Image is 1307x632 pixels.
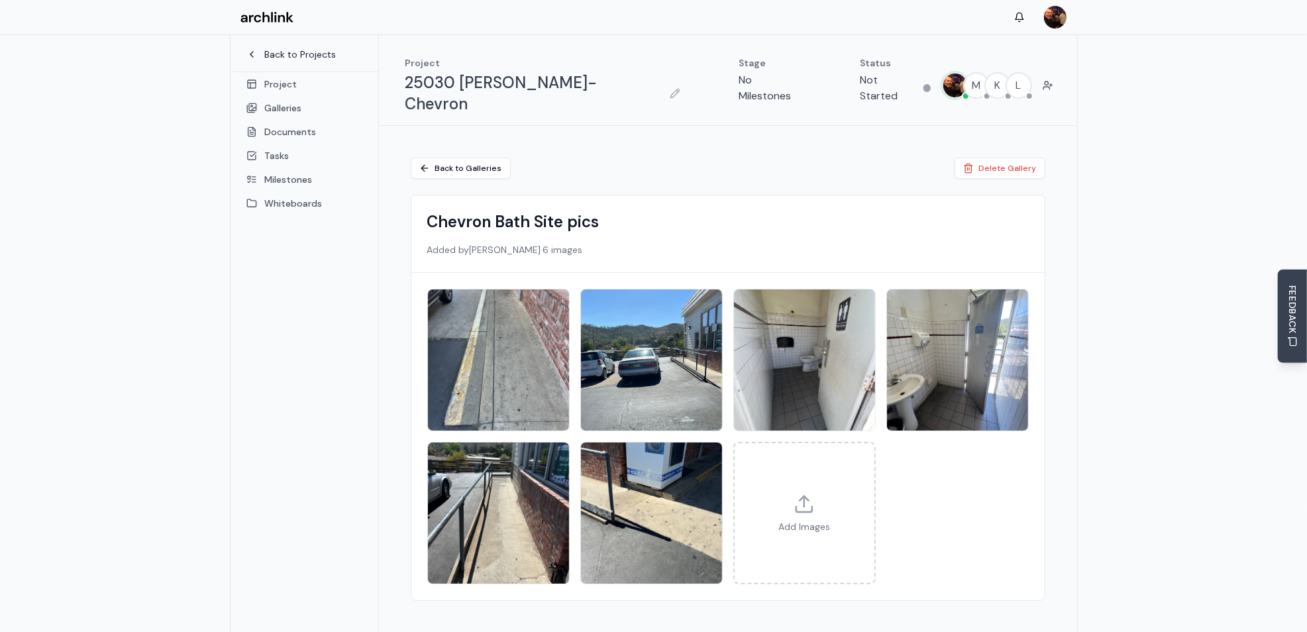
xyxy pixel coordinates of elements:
h1: 25030 [PERSON_NAME]-Chevron [405,72,660,115]
button: L [1006,72,1032,99]
a: Galleries [231,96,378,120]
button: Delete Gallery [955,158,1045,179]
a: Whiteboards [231,191,378,215]
a: Back to Projects [246,48,362,61]
span: L [1007,74,1031,97]
a: Documents [231,120,378,144]
p: Not Started [860,72,918,104]
img: MARC JONES [943,74,967,97]
p: No Milestones [739,72,807,104]
p: Add Images [778,520,830,533]
p: Project [405,56,686,70]
a: Back to Galleries [411,158,511,179]
h1: Chevron Bath Site pics [427,211,1029,233]
a: Project [231,72,378,96]
p: Stage [739,56,807,70]
p: Status [860,56,931,70]
img: MARC JONES [1044,6,1067,28]
a: Tasks [231,144,378,168]
div: Added by [PERSON_NAME] · 6 images [427,243,1029,256]
span: K [986,74,1010,97]
button: K [984,72,1011,99]
button: Send Feedback [1278,270,1307,363]
img: Archlink [240,12,293,23]
button: MARC JONES [942,72,968,99]
span: M [965,74,988,97]
a: Milestones [231,168,378,191]
span: FEEDBACK [1286,286,1299,334]
button: M [963,72,990,99]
